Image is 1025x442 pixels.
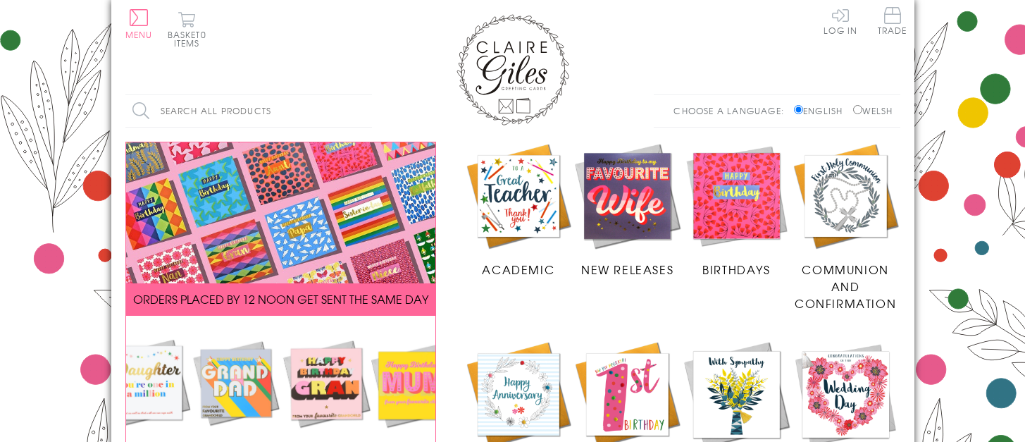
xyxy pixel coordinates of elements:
label: English [794,104,850,117]
button: Menu [125,9,153,39]
a: Trade [878,7,907,37]
span: New Releases [581,261,673,278]
a: Log In [824,7,857,35]
span: ORDERS PLACED BY 12 NOON GET SENT THE SAME DAY [133,290,428,307]
a: Communion and Confirmation [791,142,900,312]
label: Welsh [853,104,893,117]
input: English [794,105,803,114]
input: Search [358,95,372,127]
input: Welsh [853,105,862,114]
span: Communion and Confirmation [795,261,896,312]
span: Academic [482,261,554,278]
a: Birthdays [682,142,791,278]
a: New Releases [573,142,682,278]
span: 0 items [174,28,206,49]
button: Basket0 items [168,11,206,47]
input: Search all products [125,95,372,127]
img: Claire Giles Greetings Cards [456,14,569,125]
span: Birthdays [702,261,770,278]
span: Trade [878,7,907,35]
p: Choose a language: [673,104,791,117]
span: Menu [125,28,153,41]
a: Academic [464,142,573,278]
